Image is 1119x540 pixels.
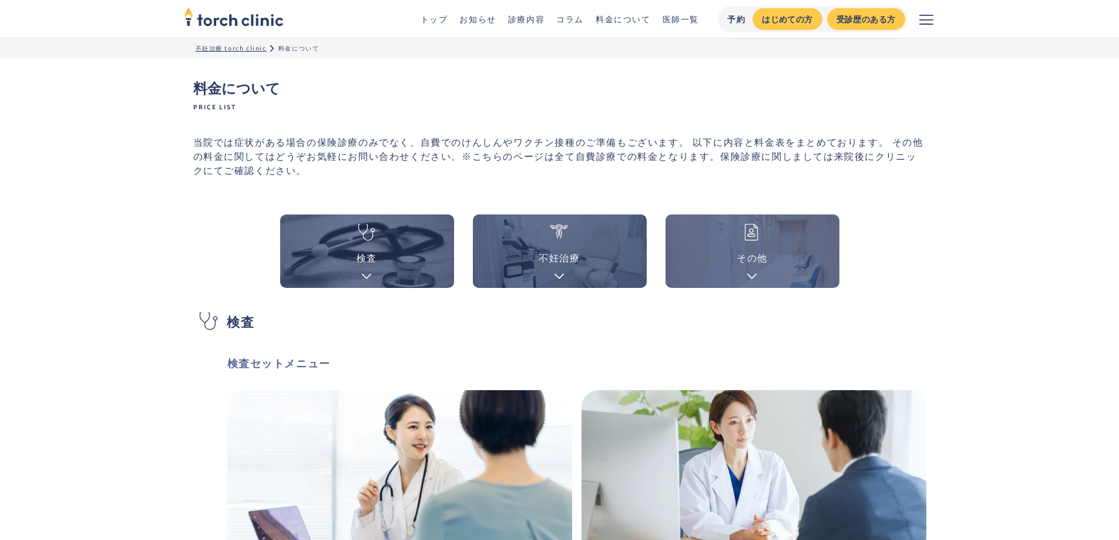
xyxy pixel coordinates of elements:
[459,13,496,25] a: お知らせ
[556,13,584,25] a: コラム
[836,13,896,25] div: 受診歴のある方
[227,354,926,371] h3: 検査セットメニュー
[596,13,651,25] a: 料金について
[473,214,647,288] a: 不妊治療
[508,13,545,25] a: 診療内容
[184,8,284,29] a: home
[762,13,812,25] div: はじめての方
[184,4,284,29] img: torch clinic
[539,250,580,264] div: 不妊治療
[752,8,822,30] a: はじめての方
[280,214,454,288] a: 検査
[827,8,905,30] a: 受診歴のある方
[278,43,320,52] div: 料金について
[421,13,448,25] a: トップ
[666,214,839,288] a: その他
[227,310,254,331] h2: 検査
[357,250,377,264] div: 検査
[196,43,267,52] a: 不妊治療 torch clinic
[193,135,926,177] p: 当院では症状がある場合の保険診療のみでなく、自費でのけんしんやワクチン接種のご準備もございます。 以下に内容と料金表をまとめております。 その他の料金に関してはどうぞお気軽にお問い合わせください...
[737,250,768,264] div: その他
[663,13,699,25] a: 医師一覧
[193,103,926,111] span: Price list
[193,77,926,111] h1: 料金について
[727,13,745,25] div: 予約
